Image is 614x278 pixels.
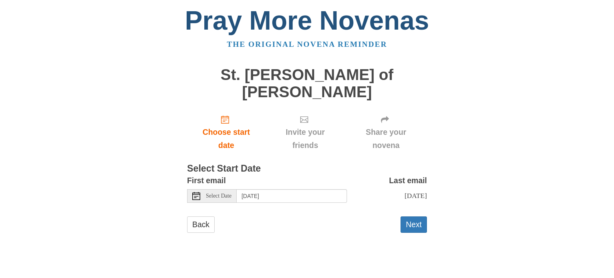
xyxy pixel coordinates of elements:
h3: Select Start Date [187,164,427,174]
a: The original novena reminder [227,40,387,48]
div: Click "Next" to confirm your start date first. [345,108,427,156]
span: Select Date [206,193,231,199]
span: Choose start date [195,126,257,152]
div: Click "Next" to confirm your start date first. [265,108,345,156]
a: Back [187,216,215,233]
span: Share your novena [353,126,419,152]
label: Last email [389,174,427,187]
a: Choose start date [187,108,265,156]
h1: St. [PERSON_NAME] of [PERSON_NAME] [187,66,427,100]
a: Pray More Novenas [185,6,429,35]
label: First email [187,174,226,187]
span: Invite your friends [273,126,337,152]
span: [DATE] [405,192,427,200]
button: Next [401,216,427,233]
